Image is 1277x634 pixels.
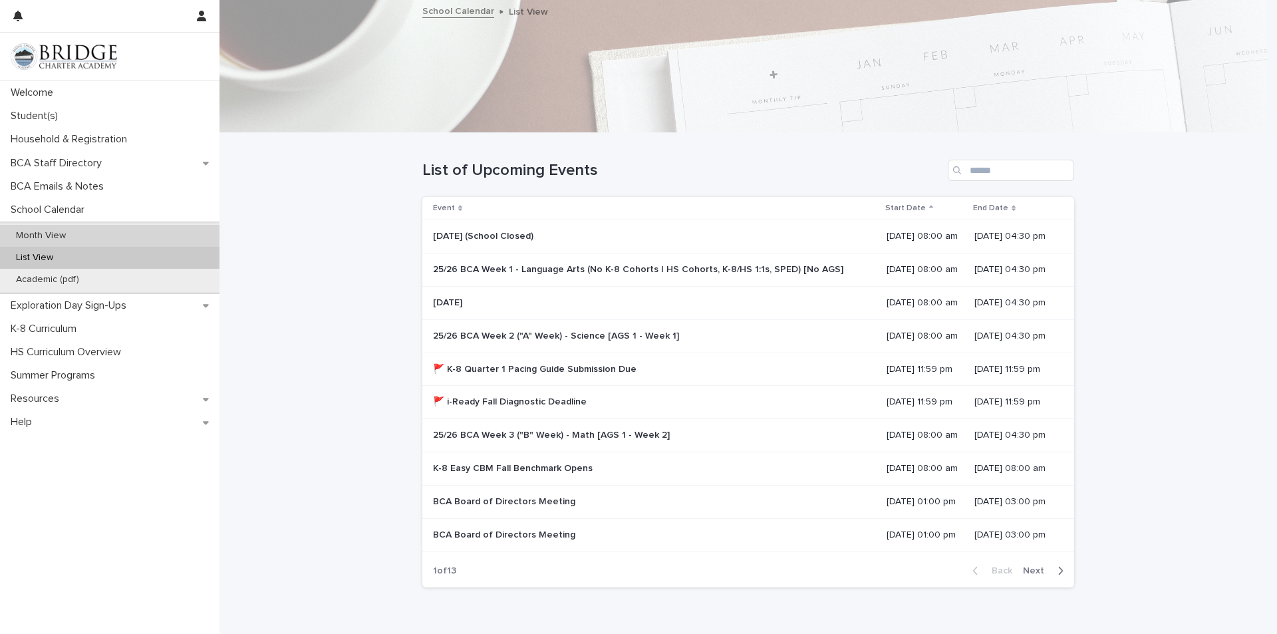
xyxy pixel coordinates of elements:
tr: 🚩 K-8 Quarter 1 Pacing Guide Submission Due🚩 K-8 Quarter 1 Pacing Guide Submission Due [DATE] 11:... [422,353,1074,386]
p: Help [5,416,43,428]
p: [DATE] 11:59 pm [887,364,964,375]
button: Back [962,565,1018,577]
p: Welcome [5,86,64,99]
p: End Date [973,201,1008,216]
span: Next [1023,566,1052,575]
p: Month View [5,230,76,241]
p: 1 of 13 [422,555,467,587]
p: [DATE] (School Closed) [433,228,536,242]
tr: BCA Board of Directors MeetingBCA Board of Directors Meeting [DATE] 01:00 pm[DATE] 03:00 pm [422,518,1074,552]
p: Resources [5,393,70,405]
tr: 25/26 BCA Week 1 - Language Arts (No K-8 Cohorts | HS Cohorts, K-8/HS 1:1s, SPED) [No AGS]25/26 B... [422,253,1074,287]
span: Back [984,566,1012,575]
p: 🚩 i-Ready Fall Diagnostic Deadline [433,394,589,408]
p: BCA Board of Directors Meeting [433,494,578,508]
p: [DATE] 04:30 pm [974,430,1053,441]
p: [DATE] 04:30 pm [974,231,1053,242]
p: BCA Emails & Notes [5,180,114,193]
p: Summer Programs [5,369,106,382]
p: [DATE] 03:00 pm [974,496,1053,508]
p: Exploration Day Sign-Ups [5,299,137,312]
p: Start Date [885,201,926,216]
p: [DATE] 03:00 pm [974,530,1053,541]
p: [DATE] 04:30 pm [974,331,1053,342]
p: [DATE] 04:30 pm [974,264,1053,275]
p: List View [509,3,548,18]
p: [DATE] 08:00 am [887,231,964,242]
p: K-8 Easy CBM Fall Benchmark Opens [433,460,595,474]
p: [DATE] 08:00 am [887,463,964,474]
p: 🚩 K-8 Quarter 1 Pacing Guide Submission Due [433,361,639,375]
img: V1C1m3IdTEidaUdm9Hs0 [11,43,117,70]
tr: [DATE][DATE] [DATE] 08:00 am[DATE] 04:30 pm [422,286,1074,319]
p: BCA Board of Directors Meeting [433,527,578,541]
p: [DATE] 11:59 pm [887,396,964,408]
p: [DATE] 01:00 pm [887,530,964,541]
tr: 🚩 i-Ready Fall Diagnostic Deadline🚩 i-Ready Fall Diagnostic Deadline [DATE] 11:59 pm[DATE] 11:59 pm [422,386,1074,419]
input: Search [948,160,1074,181]
tr: BCA Board of Directors MeetingBCA Board of Directors Meeting [DATE] 01:00 pm[DATE] 03:00 pm [422,485,1074,518]
button: Next [1018,565,1074,577]
p: Academic (pdf) [5,274,90,285]
a: School Calendar [422,3,494,18]
p: [DATE] 08:00 am [887,331,964,342]
p: BCA Staff Directory [5,157,112,170]
p: List View [5,252,64,263]
p: School Calendar [5,204,95,216]
p: HS Curriculum Overview [5,346,132,359]
p: Student(s) [5,110,69,122]
h1: List of Upcoming Events [422,161,942,180]
p: 25/26 BCA Week 2 ("A" Week) - Science [AGS 1 - Week 1] [433,328,682,342]
tr: K-8 Easy CBM Fall Benchmark OpensK-8 Easy CBM Fall Benchmark Opens [DATE] 08:00 am[DATE] 08:00 am [422,452,1074,485]
p: [DATE] 08:00 am [887,430,964,441]
p: K-8 Curriculum [5,323,87,335]
p: [DATE] 08:00 am [887,264,964,275]
p: 25/26 BCA Week 3 ("B" Week) - Math [AGS 1 - Week 2] [433,427,672,441]
tr: [DATE] (School Closed)[DATE] (School Closed) [DATE] 08:00 am[DATE] 04:30 pm [422,220,1074,253]
p: [DATE] 08:00 am [887,297,964,309]
p: [DATE] 11:59 pm [974,364,1053,375]
p: [DATE] 01:00 pm [887,496,964,508]
p: Household & Registration [5,133,138,146]
p: [DATE] 04:30 pm [974,297,1053,309]
p: 25/26 BCA Week 1 - Language Arts (No K-8 Cohorts | HS Cohorts, K-8/HS 1:1s, SPED) [No AGS] [433,261,846,275]
p: [DATE] [433,295,465,309]
tr: 25/26 BCA Week 3 ("B" Week) - Math [AGS 1 - Week 2]25/26 BCA Week 3 ("B" Week) - Math [AGS 1 - We... [422,419,1074,452]
tr: 25/26 BCA Week 2 ("A" Week) - Science [AGS 1 - Week 1]25/26 BCA Week 2 ("A" Week) - Science [AGS ... [422,319,1074,353]
p: Event [433,201,455,216]
p: [DATE] 11:59 pm [974,396,1053,408]
p: [DATE] 08:00 am [974,463,1053,474]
